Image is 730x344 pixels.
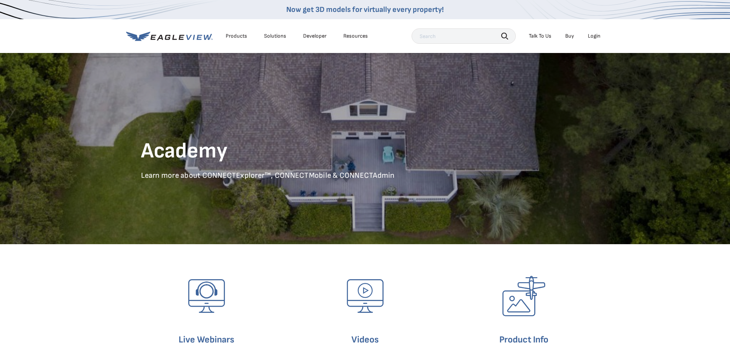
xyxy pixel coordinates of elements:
[588,33,600,40] div: Login
[529,33,551,40] div: Talk To Us
[141,138,589,165] h1: Academy
[412,28,516,44] input: Search
[303,33,326,40] a: Developer
[141,171,589,180] p: Learn more about CONNECTExplorer™, CONNECTMobile & CONNECTAdmin
[226,33,247,40] div: Products
[264,33,286,40] div: Solutions
[343,33,368,40] div: Resources
[565,33,574,40] a: Buy
[286,5,444,14] a: Now get 3D models for virtually every property!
